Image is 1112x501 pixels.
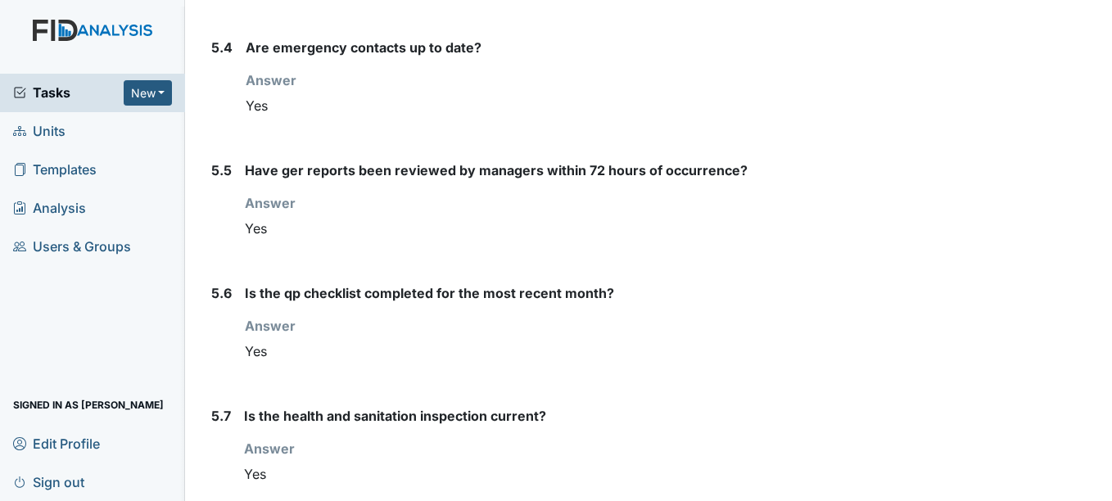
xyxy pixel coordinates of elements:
span: Edit Profile [13,431,100,456]
div: Yes [244,458,788,490]
strong: Answer [245,318,296,334]
span: Units [13,119,66,144]
strong: Answer [244,440,295,457]
label: 5.7 [211,406,231,426]
span: Signed in as [PERSON_NAME] [13,392,164,417]
label: 5.4 [211,38,233,57]
span: Users & Groups [13,234,131,260]
span: Sign out [13,469,84,494]
label: Are emergency contacts up to date? [246,38,481,57]
label: 5.6 [211,283,232,303]
div: Yes [245,213,788,244]
label: Have ger reports been reviewed by managers within 72 hours of occurrence? [245,160,748,180]
span: Analysis [13,196,86,221]
div: Yes [246,90,788,121]
span: Templates [13,157,97,183]
div: Yes [245,336,788,367]
label: 5.5 [211,160,232,180]
button: New [124,80,173,106]
label: Is the health and sanitation inspection current? [244,406,546,426]
label: Is the qp checklist completed for the most recent month? [245,283,614,303]
a: Tasks [13,83,124,102]
strong: Answer [246,72,296,88]
strong: Answer [245,195,296,211]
